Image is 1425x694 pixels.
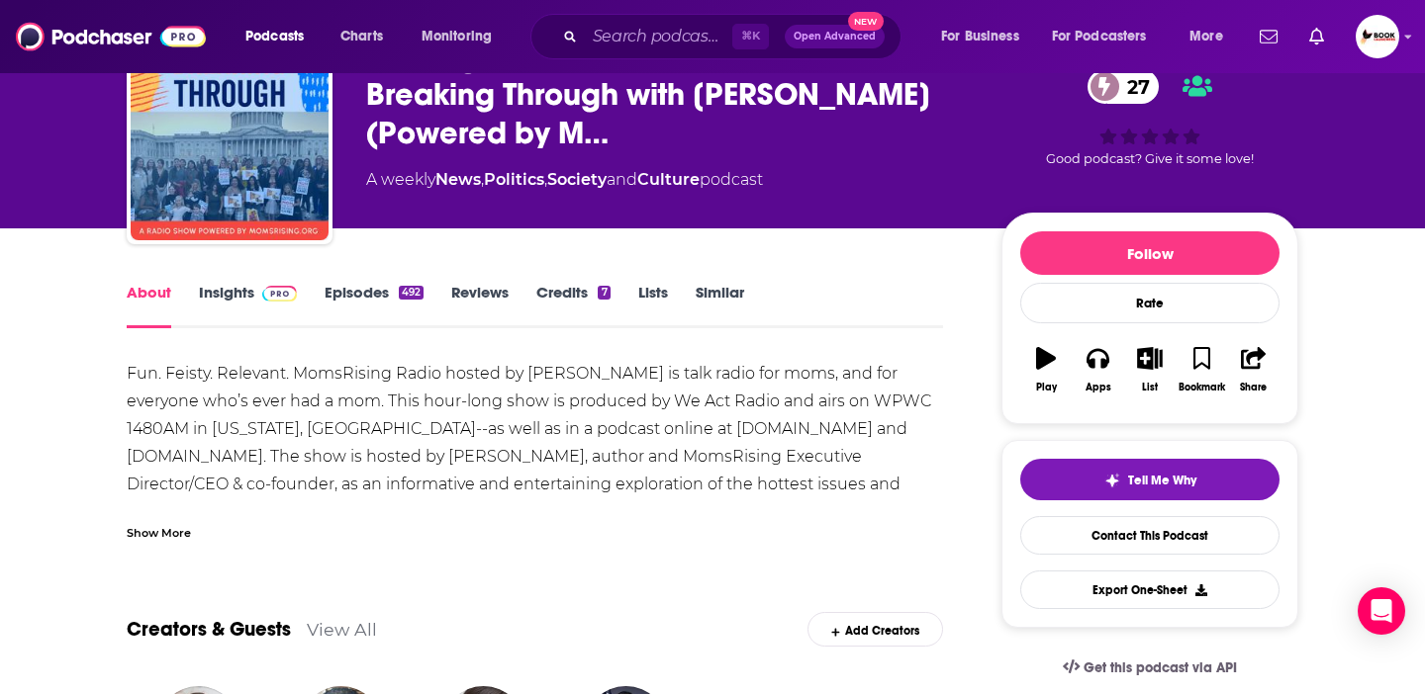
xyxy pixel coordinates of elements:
[127,617,291,642] a: Creators & Guests
[1301,20,1332,53] a: Show notifications dropdown
[547,170,607,189] a: Society
[1001,56,1298,179] div: 27Good podcast? Give it some love!
[16,18,206,55] img: Podchaser - Follow, Share and Rate Podcasts
[807,612,943,647] div: Add Creators
[1124,334,1176,405] button: List
[1046,151,1254,166] span: Good podcast? Give it some love!
[941,23,1019,50] span: For Business
[1142,382,1158,393] div: List
[1252,20,1285,53] a: Show notifications dropdown
[1128,473,1196,488] span: Tell Me Why
[1088,69,1160,104] a: 27
[199,283,297,328] a: InsightsPodchaser Pro
[408,21,518,52] button: open menu
[696,283,744,328] a: Similar
[1020,283,1280,323] div: Rate
[422,23,492,50] span: Monitoring
[585,21,732,52] input: Search podcasts, credits, & more...
[435,170,481,189] a: News
[1086,382,1111,393] div: Apps
[399,286,424,300] div: 492
[451,283,509,328] a: Reviews
[1072,334,1123,405] button: Apps
[340,23,383,50] span: Charts
[232,21,330,52] button: open menu
[927,21,1044,52] button: open menu
[325,283,424,328] a: Episodes492
[1176,21,1248,52] button: open menu
[245,23,304,50] span: Podcasts
[131,43,329,240] img: Breaking Through with Kristin Rowe-Finkbeiner (Powered by MomsRising)
[1107,69,1160,104] span: 27
[638,283,668,328] a: Lists
[785,25,885,48] button: Open AdvancedNew
[1020,334,1072,405] button: Play
[1356,15,1399,58] span: Logged in as BookLaunchers
[1020,231,1280,275] button: Follow
[1104,473,1120,488] img: tell me why sparkle
[1356,15,1399,58] img: User Profile
[1047,644,1253,692] a: Get this podcast via API
[536,283,610,328] a: Credits7
[481,170,484,189] span: ,
[794,32,876,42] span: Open Advanced
[307,619,377,640] a: View All
[1179,382,1225,393] div: Bookmark
[127,360,943,581] div: Fun. Feisty. Relevant. MomsRising Radio hosted by [PERSON_NAME] is talk radio for moms, and for e...
[637,170,700,189] a: Culture
[127,283,171,328] a: About
[1052,23,1147,50] span: For Podcasters
[1036,382,1057,393] div: Play
[1020,570,1280,609] button: Export One-Sheet
[598,286,610,300] div: 7
[484,170,544,189] a: Politics
[1020,459,1280,500] button: tell me why sparkleTell Me Why
[1039,21,1176,52] button: open menu
[366,168,763,192] div: A weekly podcast
[328,21,395,52] a: Charts
[732,24,769,49] span: ⌘ K
[1084,659,1237,676] span: Get this podcast via API
[848,12,884,31] span: New
[262,286,297,302] img: Podchaser Pro
[1358,587,1405,635] div: Open Intercom Messenger
[607,170,637,189] span: and
[1240,382,1267,393] div: Share
[1228,334,1280,405] button: Share
[544,170,547,189] span: ,
[549,14,920,59] div: Search podcasts, credits, & more...
[1176,334,1227,405] button: Bookmark
[1356,15,1399,58] button: Show profile menu
[1189,23,1223,50] span: More
[1020,516,1280,555] a: Contact This Podcast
